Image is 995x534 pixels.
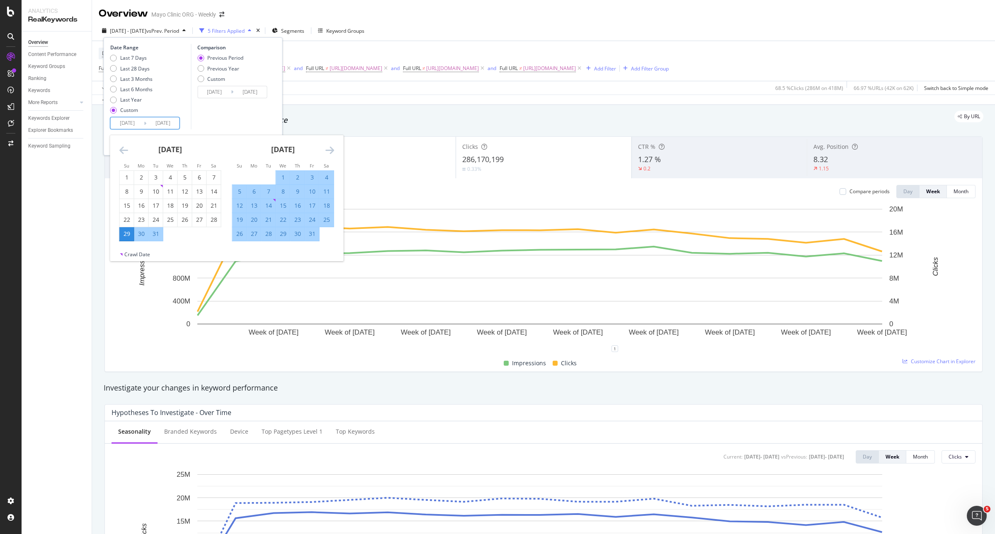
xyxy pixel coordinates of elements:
[462,168,466,170] img: Equal
[247,187,261,196] div: 6
[110,54,153,61] div: Last 7 Days
[403,65,421,72] span: Full URL
[856,450,879,464] button: Day
[320,201,334,210] div: 18
[422,65,425,72] span: ≠
[903,358,976,365] a: Customize Chart in Explorer
[324,163,329,169] small: Sa
[281,27,304,34] span: Segments
[854,85,914,92] div: 66.97 % URLs ( 42K on 62K )
[28,86,86,95] a: Keywords
[192,173,206,182] div: 6
[237,163,242,169] small: Su
[151,10,216,19] div: Mayo Clinic ORG - Weekly
[290,184,305,199] td: Selected. Thursday, January 9, 2025
[290,170,305,184] td: Selected. Thursday, January 2, 2025
[146,117,180,129] input: End Date
[120,65,150,72] div: Last 28 Days
[295,163,300,169] small: Th
[477,328,527,336] text: Week of [DATE]
[276,173,290,182] div: 1
[247,230,261,238] div: 27
[849,188,890,195] div: Compare periods
[28,50,86,59] a: Content Performance
[561,358,577,368] span: Clicks
[294,65,303,72] div: and
[28,98,78,107] a: More Reports
[207,216,221,224] div: 28
[110,75,153,83] div: Last 3 Months
[148,170,163,184] td: Choose Tuesday, December 3, 2024 as your check-in date. It’s available.
[305,187,319,196] div: 10
[112,205,968,349] div: A chart.
[206,213,221,227] td: Choose Saturday, December 28, 2024 as your check-in date. It’s available.
[391,65,400,72] div: and
[163,187,177,196] div: 11
[28,62,86,71] a: Keyword Groups
[723,453,743,460] div: Current:
[110,135,343,251] div: Calendar
[250,163,257,169] small: Mo
[148,227,163,241] td: Selected. Tuesday, December 31, 2024
[290,199,305,213] td: Selected. Thursday, January 16, 2025
[857,328,907,336] text: Week of [DATE]
[276,170,290,184] td: Selected. Wednesday, January 1, 2025
[110,86,153,93] div: Last 6 Months
[149,173,163,182] div: 3
[232,184,247,199] td: Selected. Sunday, January 5, 2025
[813,143,849,150] span: Avg. Position
[232,213,247,227] td: Selected. Sunday, January 19, 2025
[813,154,828,164] span: 8.32
[192,184,206,199] td: Choose Friday, December 13, 2024 as your check-in date. It’s available.
[276,230,290,238] div: 29
[163,170,177,184] td: Choose Wednesday, December 4, 2024 as your check-in date. It’s available.
[261,199,276,213] td: Selected. Tuesday, January 14, 2025
[163,216,177,224] div: 25
[197,75,243,83] div: Custom
[28,74,86,83] a: Ranking
[643,165,650,172] div: 0.2
[149,187,163,196] div: 10
[102,50,118,57] span: Device
[208,27,245,34] div: 5 Filters Applied
[28,7,85,15] div: Analytics
[177,199,192,213] td: Choose Thursday, December 19, 2024 as your check-in date. It’s available.
[178,216,192,224] div: 26
[119,184,134,199] td: Choose Sunday, December 8, 2024 as your check-in date. It’s available.
[134,227,148,241] td: Selected. Monday, December 30, 2024
[110,44,189,51] div: Date Range
[119,145,128,155] div: Move backward to switch to the previous month.
[620,63,669,73] button: Add Filter Group
[920,185,947,198] button: Week
[163,201,177,210] div: 18
[192,213,206,227] td: Choose Friday, December 27, 2024 as your check-in date. It’s available.
[112,408,231,417] div: Hypotheses to Investigate - Over Time
[192,187,206,196] div: 13
[134,199,148,213] td: Choose Monday, December 16, 2024 as your check-in date. It’s available.
[462,154,504,164] span: 286,170,199
[291,173,305,182] div: 2
[177,471,190,478] text: 25M
[889,251,903,259] text: 12M
[192,170,206,184] td: Choose Friday, December 6, 2024 as your check-in date. It’s available.
[889,228,903,236] text: 16M
[886,453,899,460] div: Week
[249,328,298,336] text: Week of [DATE]
[291,216,305,224] div: 23
[247,216,261,224] div: 20
[261,227,276,241] td: Selected. Tuesday, January 28, 2025
[233,86,267,98] input: End Date
[906,450,935,464] button: Month
[631,65,669,72] div: Add Filter Group
[519,65,522,72] span: ≠
[233,230,247,238] div: 26
[211,163,216,169] small: Sa
[120,54,147,61] div: Last 7 Days
[118,427,151,436] div: Seasonality
[947,185,976,198] button: Month
[305,199,319,213] td: Selected. Friday, January 17, 2025
[177,517,190,525] text: 15M
[28,98,58,107] div: More Reports
[954,111,983,122] div: legacy label
[336,427,375,436] div: Top Keywords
